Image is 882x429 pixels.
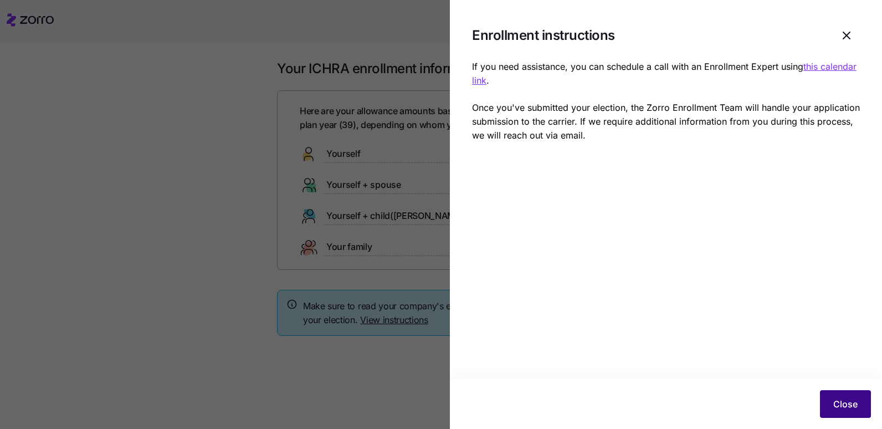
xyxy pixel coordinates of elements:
[472,61,857,86] a: this calendar link
[472,60,860,142] p: If you need assistance, you can schedule a call with an Enrollment Expert using . Once you've sub...
[472,27,824,44] h1: Enrollment instructions
[833,397,858,411] span: Close
[820,390,871,418] button: Close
